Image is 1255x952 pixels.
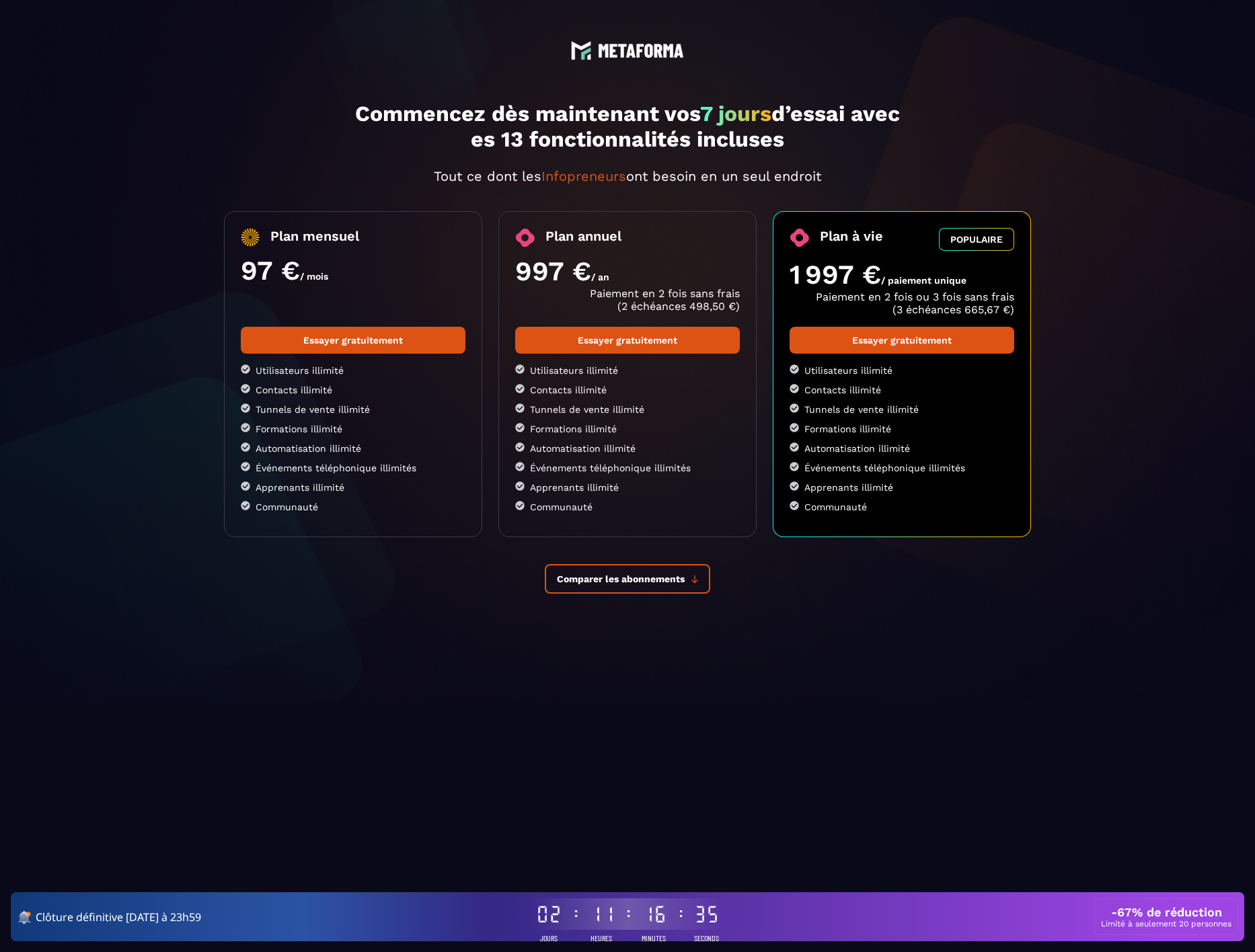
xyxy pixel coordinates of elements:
img: checked [515,364,525,374]
img: checked [241,481,250,491]
li: Événements téléphonique illimités [241,462,465,473]
img: checked [515,462,525,471]
li: Apprenants illimité [515,481,740,493]
img: checked [515,384,525,393]
span: Infopreneurs [541,168,626,184]
span: POPULAIRE [950,234,1003,245]
img: checked [790,423,799,432]
li: Communauté [241,501,465,512]
li: Formations illimité [241,423,465,434]
button: POPULAIRE [939,228,1014,251]
img: checked [790,384,799,393]
li: Apprenants illimité [241,481,465,493]
div: 16 [641,904,667,924]
a: Essayer gratuitement [241,327,465,354]
li: Utilisateurs illimité [515,364,740,376]
span: 7 jours [700,101,771,126]
p: Tout ce dont les ont besoin en un seul endroit [224,168,1031,184]
img: checked [241,403,250,413]
li: Communauté [790,501,1014,512]
li: Formations illimité [515,423,740,434]
span: Clôture définitive [DATE] à 23h59 [36,909,201,925]
li: Événements téléphonique illimités [515,462,740,473]
a: Essayer gratuitement [515,327,740,354]
li: Formations illimité [790,423,1014,434]
p: Paiement en 2 fois sans frais (2 échéances 498,50 €) [515,287,740,313]
span: 97 € [241,255,300,286]
li: Utilisateurs illimité [241,364,465,376]
img: checked [241,423,250,432]
li: Automatisation illimité [241,442,465,454]
li: Apprenants illimité [790,481,1014,493]
li: Tunnels de vente illimité [790,403,1014,415]
img: checked [515,403,525,413]
a: Essayer gratuitement [790,327,1014,354]
img: checked [241,501,250,510]
span: Plan mensuel [270,228,359,247]
li: Contacts illimité [515,384,740,395]
p: es 13 fonctionnalités incluses [224,126,1031,152]
img: checked [790,364,799,374]
li: Utilisateurs illimité [790,364,1014,376]
li: Automatisation illimité [515,442,740,454]
div: 35 [693,904,719,924]
span: Plan à vie [820,228,883,251]
img: checked [241,384,250,393]
li: Communauté [515,501,740,512]
img: logo [598,44,684,58]
h1: Commencez dès maintenant vos d’essai avec [224,101,1031,152]
span: / mois [300,271,328,282]
img: logo [571,40,591,61]
li: Événements téléphonique illimités [790,462,1014,473]
h3: -67% de réduction [1111,905,1222,919]
span: Jours [540,933,558,943]
img: checked [241,442,250,452]
span: / an [591,272,609,282]
img: checked [241,462,250,471]
button: Comparer les abonnements [545,564,710,594]
p: Limité à seulement 20 personnes [1101,919,1231,928]
img: checked [790,403,799,413]
span: Comparer les abonnements [557,573,685,584]
li: Contacts illimité [241,384,465,395]
img: checked [790,481,799,491]
li: Tunnels de vente illimité [515,403,740,415]
li: Tunnels de vente illimité [241,403,465,415]
span: / paiement unique [881,275,966,286]
p: Paiement en 2 fois ou 3 fois sans frais (3 échéances 665,67 €) [790,290,1014,316]
span: Plan annuel [545,228,621,247]
span: Seconds [694,933,719,943]
img: checked [515,501,525,510]
li: Automatisation illimité [790,442,1014,454]
span: 1 997 € [790,259,881,290]
span: 997 € [515,255,591,287]
img: checked [515,442,525,452]
span: Minutes [642,933,666,943]
span: Heures [591,933,612,943]
img: checked [515,481,525,491]
div: 11 [588,904,614,924]
img: checked [241,364,250,374]
li: Contacts illimité [790,384,1014,395]
img: checked [515,423,525,432]
img: checked [790,501,799,510]
img: checked [790,462,799,471]
div: 02 [536,904,562,924]
img: checked [790,442,799,452]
